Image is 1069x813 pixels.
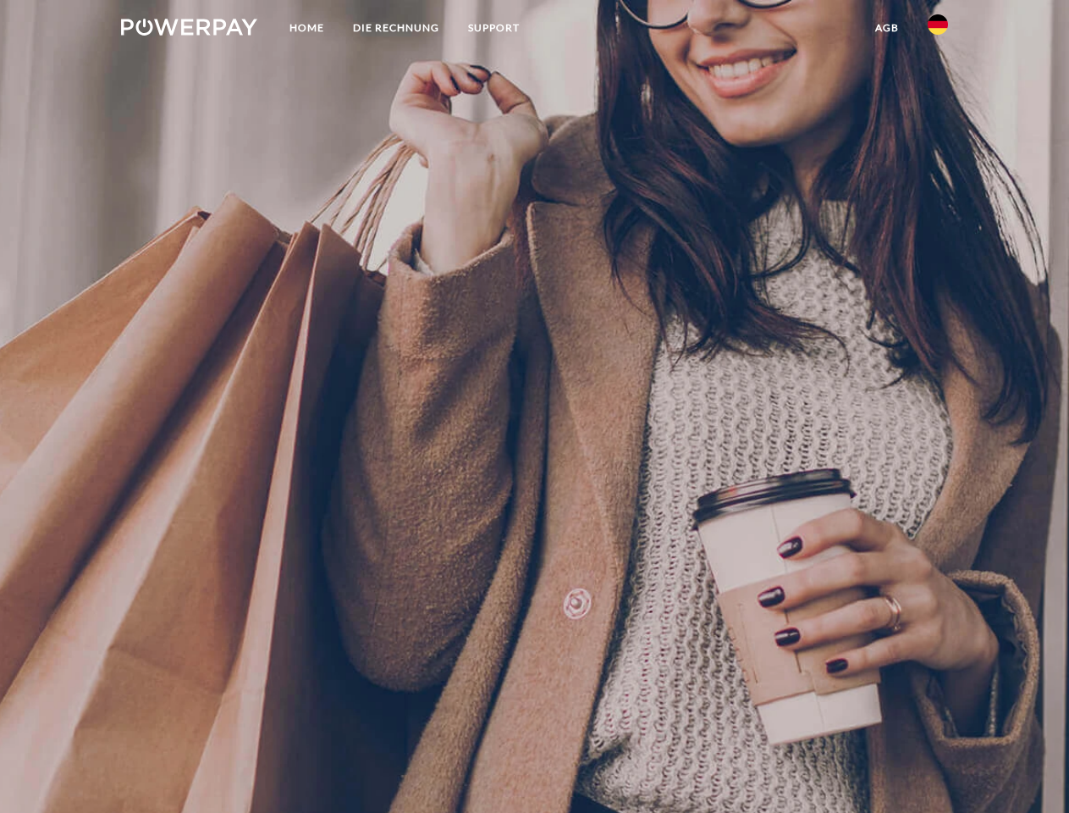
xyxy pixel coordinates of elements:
[454,13,534,43] a: SUPPORT
[121,19,257,36] img: logo-powerpay-white.svg
[275,13,339,43] a: Home
[861,13,913,43] a: agb
[928,14,948,35] img: de
[339,13,454,43] a: DIE RECHNUNG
